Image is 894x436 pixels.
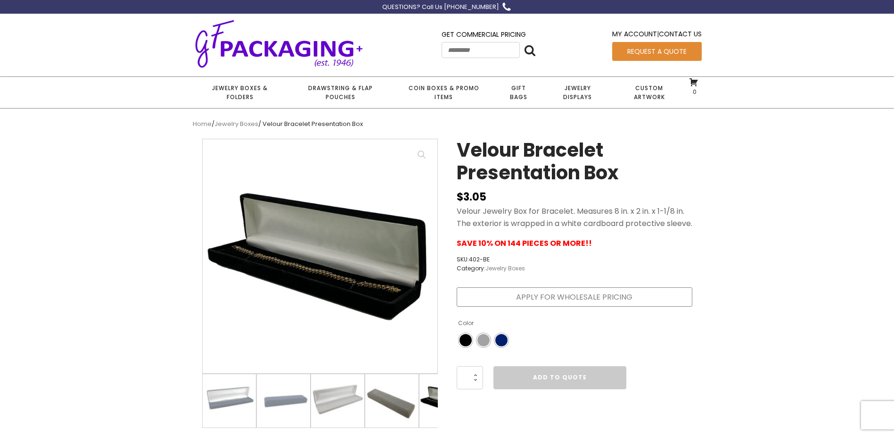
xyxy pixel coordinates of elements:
[193,119,212,128] a: Home
[543,77,613,108] a: Jewelry Displays
[457,190,463,204] span: $
[612,42,702,61] a: Request a Quote
[193,18,365,69] img: GF Packaging + - Established 1946
[493,366,626,389] a: Add to Quote
[457,264,525,273] span: Category:
[457,287,692,307] a: Apply for Wholesale Pricing
[382,2,499,12] div: QUESTIONS? Call Us [PHONE_NUMBER]
[287,77,393,108] a: Drawstring & Flap Pouches
[457,205,692,229] p: Velour Jewelry Box for Bracelet. Measures 8 in. x 2 in. x 1-1/8 in. The exterior is wrapped in a ...
[442,30,526,39] a: Get Commercial Pricing
[457,331,626,349] ul: Color
[690,88,697,96] span: 0
[203,374,256,428] img: Navy Blue Jewelry Velour Presentation Box open showing bottom pad with two tabs to hold a bracele...
[214,119,258,128] a: Jewelry Boxes
[457,366,483,389] input: Product quantity
[457,238,592,249] strong: SAVE 10% ON 144 PIECES OR MORE!!
[659,29,702,39] a: Contact Us
[311,374,364,428] img: 41025 Grey Velour Bracelet Box
[393,77,494,108] a: Coin Boxes & Promo Items
[457,139,692,189] h1: Velour Bracelet Presentation Box
[458,316,474,331] label: Color
[612,29,657,39] a: My Account
[469,255,490,263] span: 402-BE
[257,374,310,428] img: Navy Blue Velour Jewelry Presentation Box for a bracelet - closed.
[193,119,702,129] nav: Breadcrumb
[457,255,525,264] span: SKU:
[494,77,543,108] a: Gift Bags
[459,333,473,347] li: Black
[689,77,698,95] a: 0
[612,29,702,42] div: |
[419,374,473,428] img: 402BE Black Velour Bracelet box shown with bracelet
[476,333,491,347] li: Grey
[485,264,525,272] a: Jewelry Boxes
[613,77,686,108] a: Custom Artwork
[494,333,509,347] li: Navy Blue
[413,146,430,163] a: View full-screen image gallery
[457,190,486,204] bdi: 3.05
[193,77,287,108] a: Jewelry Boxes & Folders
[365,374,418,428] img: Grey Velour Jewelry Presentation Box for a bracelet, closed.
